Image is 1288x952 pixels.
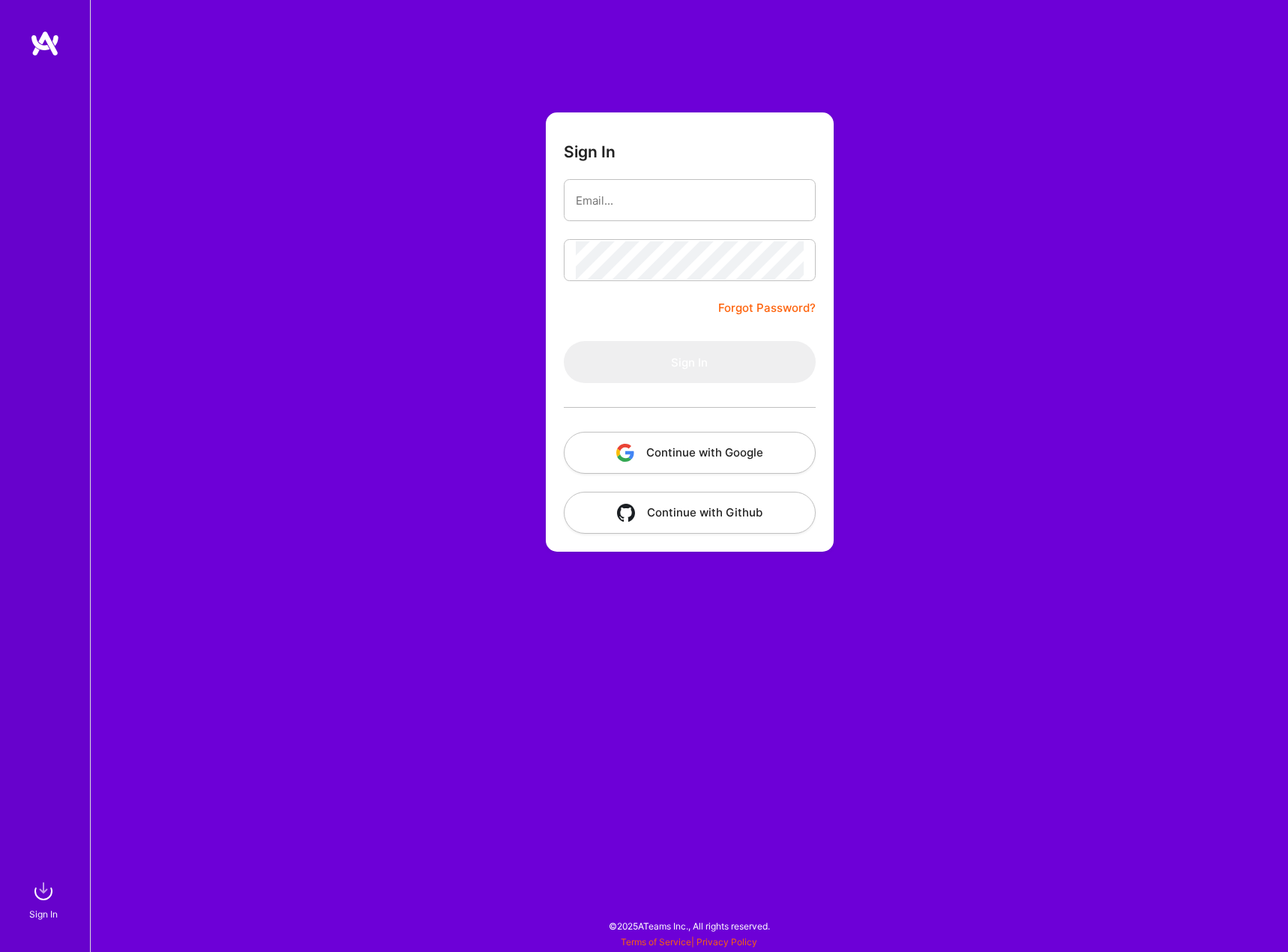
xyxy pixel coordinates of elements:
[29,906,58,922] div: Sign In
[617,504,635,522] img: icon
[31,876,58,922] a: sign inSign In
[564,142,616,161] h3: Sign In
[576,181,804,220] input: Email...
[616,444,634,462] img: icon
[696,936,757,948] a: Privacy Policy
[90,907,1288,945] div: © 2025 ATeams Inc., All rights reserved.
[621,936,757,948] span: |
[564,432,816,474] button: Continue with Google
[564,492,816,534] button: Continue with Github
[621,936,691,948] a: Terms of Service
[30,30,60,57] img: logo
[28,876,58,906] img: sign in
[564,341,816,383] button: Sign In
[718,299,816,317] a: Forgot Password?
